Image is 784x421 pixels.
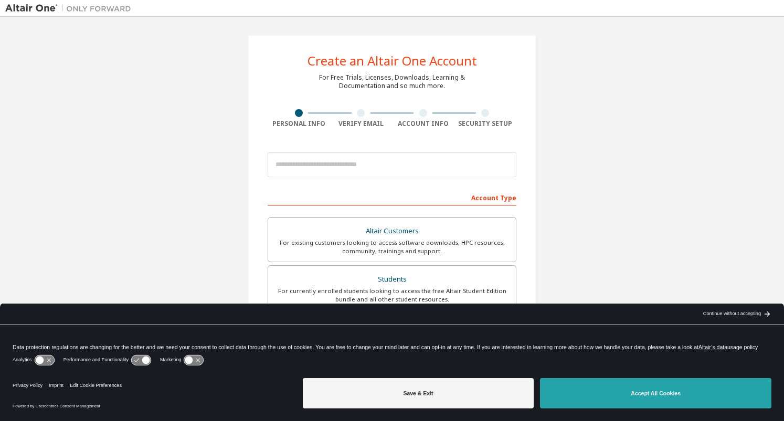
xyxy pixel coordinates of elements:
div: Personal Info [268,120,330,128]
div: For existing customers looking to access software downloads, HPC resources, community, trainings ... [274,239,510,255]
div: Security Setup [454,120,517,128]
div: Verify Email [330,120,393,128]
div: Students [274,272,510,287]
div: For Free Trials, Licenses, Downloads, Learning & Documentation and so much more. [319,73,465,90]
div: Create an Altair One Account [308,55,477,67]
div: Account Info [392,120,454,128]
div: For currently enrolled students looking to access the free Altair Student Edition bundle and all ... [274,287,510,304]
div: Altair Customers [274,224,510,239]
img: Altair One [5,3,136,14]
div: Account Type [268,189,516,206]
